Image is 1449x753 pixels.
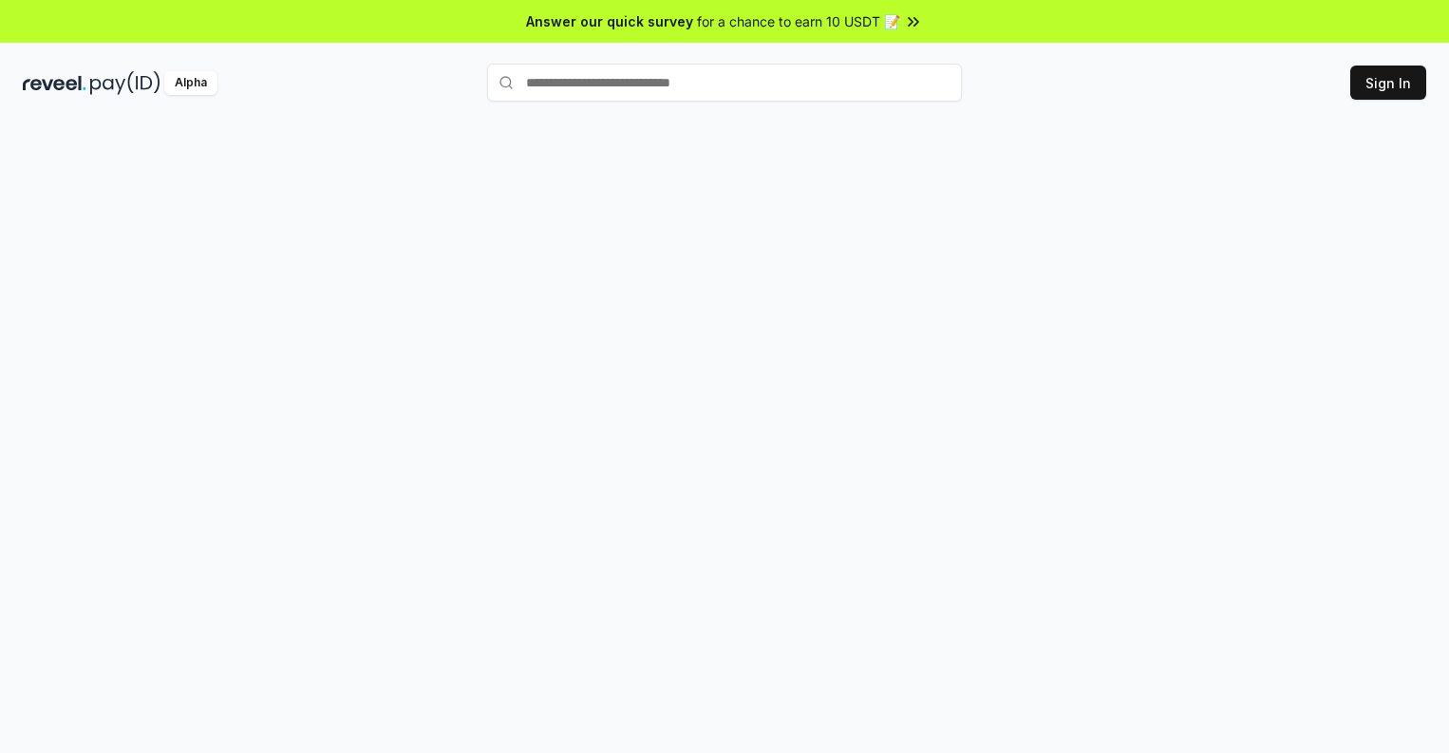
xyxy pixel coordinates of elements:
[90,71,160,95] img: pay_id
[23,71,86,95] img: reveel_dark
[697,11,900,31] span: for a chance to earn 10 USDT 📝
[526,11,693,31] span: Answer our quick survey
[164,71,217,95] div: Alpha
[1350,66,1426,100] button: Sign In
